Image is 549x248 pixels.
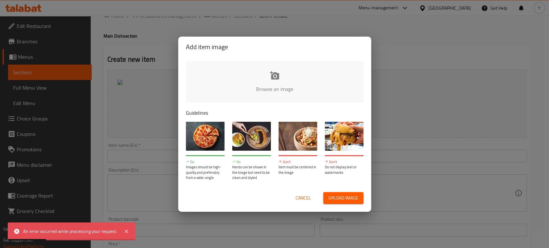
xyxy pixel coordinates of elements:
button: Upload image [323,192,363,204]
p: Do not display text or watermarks [325,164,363,175]
p: Images should be high-quality and preferably from a wide-angle [186,164,224,181]
span: Cancel [296,194,311,202]
img: guide-img-3@3x.jpg [279,122,317,151]
span: Upload image [328,194,358,202]
p: Do [186,159,224,165]
button: Cancel [293,192,314,204]
p: Don't [279,159,317,165]
img: guide-img-2@3x.jpg [232,122,271,151]
img: guide-img-4@3x.jpg [325,122,363,151]
img: guide-img-1@3x.jpg [186,122,224,151]
p: Don't [325,159,363,165]
div: An error occurred while processing your request. [23,228,117,235]
h2: Add item image [186,42,363,52]
p: Hands can be shown in the image but need to be clean and styled [232,164,271,181]
p: Item must be centered in the image [279,164,317,175]
p: Guidelines [186,109,363,117]
p: Do [232,159,271,165]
